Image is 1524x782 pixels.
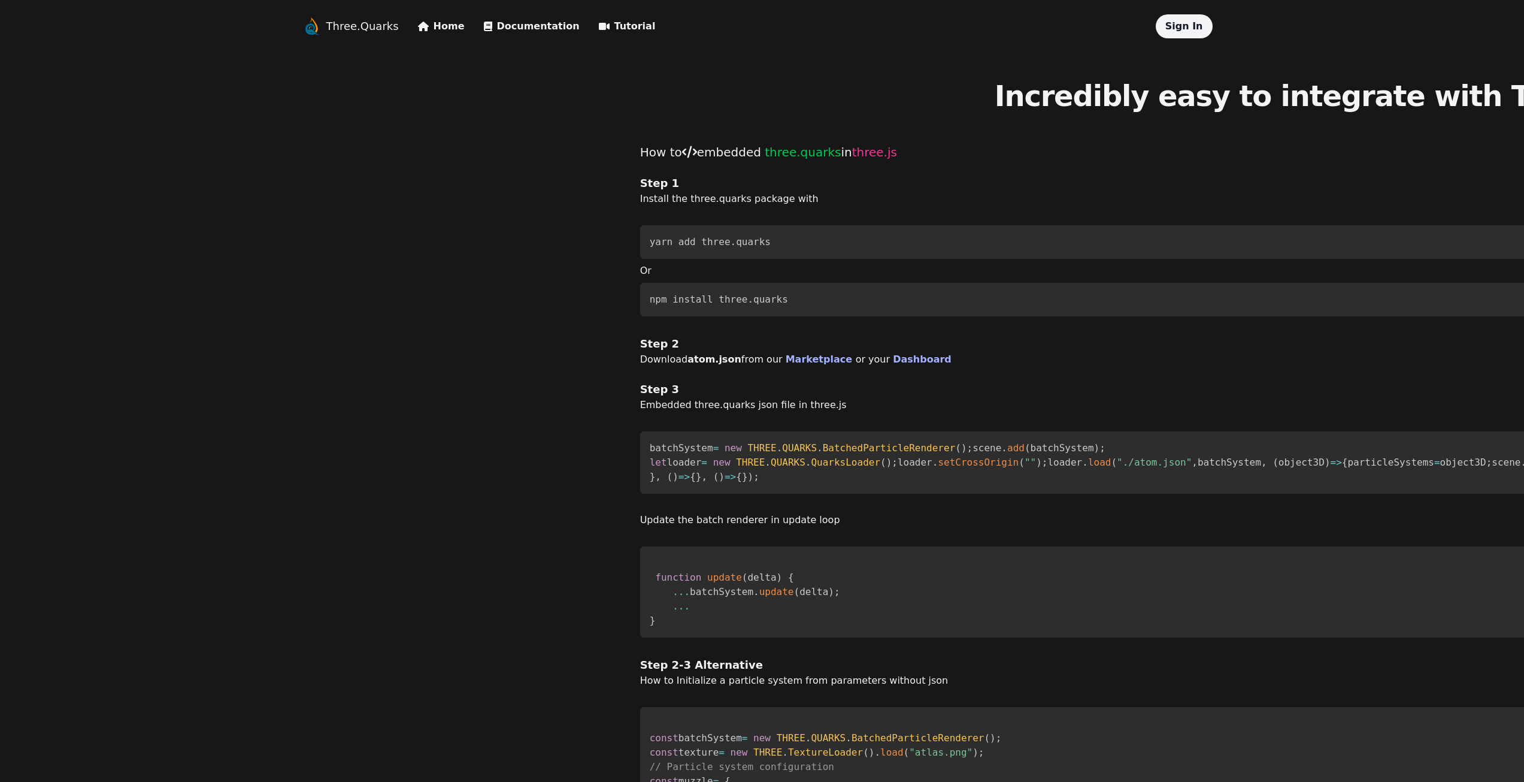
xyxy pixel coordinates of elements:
[765,145,841,159] span: three.quarks
[1331,457,1342,468] span: =>
[650,732,678,744] span: const
[932,457,938,468] span: .
[753,586,759,597] span: .
[707,572,742,583] span: update
[672,600,690,612] span: ...
[701,457,707,468] span: =
[326,18,399,35] a: Three.Quarks
[1486,457,1492,468] span: ;
[863,747,869,758] span: (
[892,457,898,468] span: ;
[713,457,731,468] span: new
[672,586,690,597] span: ...
[742,732,748,744] span: =
[713,471,719,482] span: (
[828,586,834,597] span: )
[696,471,702,482] span: }
[990,732,996,744] span: )
[869,747,875,758] span: )
[1165,20,1203,32] a: Sign In
[777,732,984,744] span: THREE QUARKS BatchedParticleRenderer
[747,572,776,583] span: delta
[1325,457,1331,468] span: )
[1261,457,1267,468] span: ,
[748,471,754,482] span: )
[893,354,952,365] a: Dashboard
[1025,457,1036,468] span: ""
[765,457,771,468] span: .
[650,572,840,626] code: batchSystem delta
[690,471,696,482] span: {
[1278,457,1325,468] span: object3D
[1099,442,1105,454] span: ;
[984,732,990,744] span: (
[1117,457,1192,468] span: "./atom.json"
[725,442,742,454] span: new
[852,145,897,159] span: three.js
[1434,457,1440,468] span: =
[880,457,886,468] span: (
[742,572,748,583] span: (
[736,457,880,468] span: THREE QUARKS QuarksLoader
[996,732,1002,744] span: ;
[1088,457,1111,468] span: load
[747,442,955,454] span: THREE QUARKS BatchedParticleRenderer
[1342,457,1348,468] span: {
[874,747,880,758] span: .
[713,442,719,454] span: =
[719,747,725,758] span: =
[655,572,701,583] span: function
[742,471,748,482] span: }
[1111,457,1117,468] span: (
[834,586,840,597] span: ;
[904,747,910,758] span: (
[650,457,667,468] span: let
[805,457,811,468] span: .
[719,471,725,482] span: )
[701,471,707,482] span: ,
[786,354,856,365] a: Marketplace
[846,732,852,744] span: .
[880,747,904,758] span: load
[418,19,465,34] a: Home
[967,442,973,454] span: ;
[1001,442,1007,454] span: .
[961,442,967,454] span: )
[886,457,892,468] span: )
[978,747,984,758] span: ;
[650,761,834,772] span: // Particle system configuration
[817,442,823,454] span: .
[1082,457,1088,468] span: .
[650,615,656,626] span: }
[794,586,800,597] span: (
[687,354,741,365] span: atom.json
[1025,442,1031,454] span: (
[1007,442,1025,454] span: add
[599,19,656,34] a: Tutorial
[484,19,580,34] a: Documentation
[938,457,1019,468] span: setCrossOrigin
[1036,457,1042,468] span: )
[753,747,863,758] span: THREE TextureLoader
[1019,457,1025,468] span: (
[782,747,788,758] span: .
[777,572,783,583] span: )
[667,471,673,482] span: (
[650,236,771,247] code: yarn add three.quarks
[655,471,661,482] span: ,
[753,732,771,744] span: new
[777,442,783,454] span: .
[1272,457,1278,468] span: (
[753,471,759,482] span: ;
[805,732,811,744] span: .
[650,294,788,305] code: npm install three.quarks
[1094,442,1100,454] span: )
[759,586,794,597] span: update
[650,471,656,482] span: }
[731,747,748,758] span: new
[672,471,678,482] span: )
[725,471,736,482] span: =>
[955,442,961,454] span: (
[678,471,690,482] span: =>
[650,747,678,758] span: const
